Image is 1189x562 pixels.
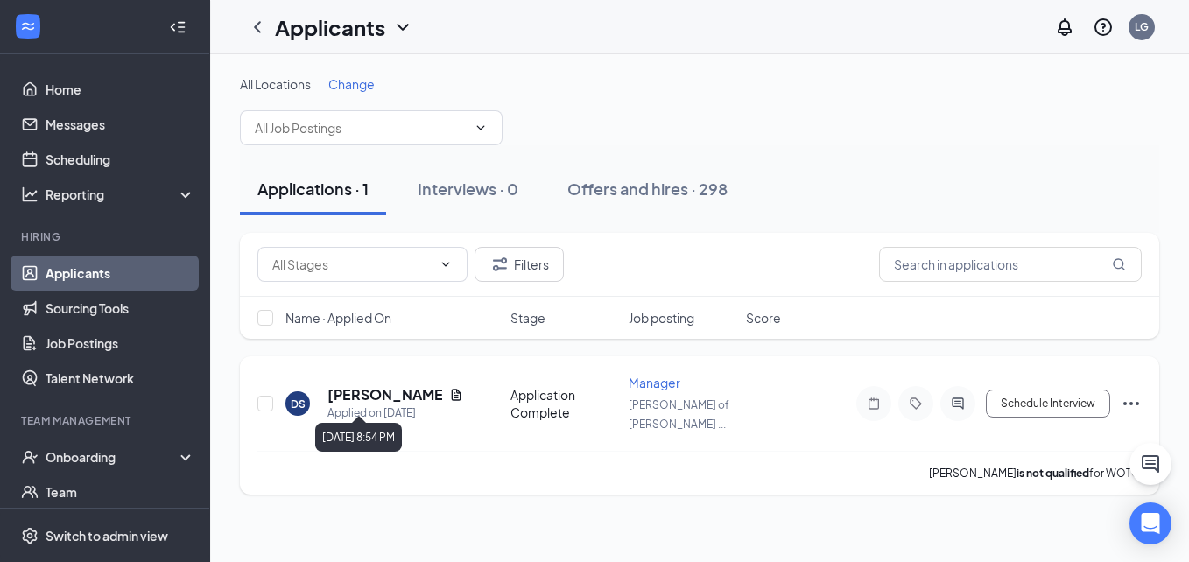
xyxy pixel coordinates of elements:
[46,361,195,396] a: Talent Network
[1121,393,1142,414] svg: Ellipses
[328,76,375,92] span: Change
[863,397,884,411] svg: Note
[929,466,1142,481] p: [PERSON_NAME] for WOTC.
[240,76,311,92] span: All Locations
[275,12,385,42] h1: Applicants
[475,247,564,282] button: Filter Filters
[19,18,37,35] svg: WorkstreamLogo
[46,527,168,544] div: Switch to admin view
[21,448,39,466] svg: UserCheck
[1129,502,1171,544] div: Open Intercom Messenger
[21,527,39,544] svg: Settings
[510,386,618,421] div: Application Complete
[510,309,545,327] span: Stage
[169,18,186,36] svg: Collapse
[629,309,694,327] span: Job posting
[46,72,195,107] a: Home
[947,397,968,411] svg: ActiveChat
[449,388,463,402] svg: Document
[1129,443,1171,485] button: ChatActive
[247,17,268,38] svg: ChevronLeft
[21,413,192,428] div: Team Management
[1054,17,1075,38] svg: Notifications
[46,326,195,361] a: Job Postings
[392,17,413,38] svg: ChevronDown
[567,178,728,200] div: Offers and hires · 298
[46,186,196,203] div: Reporting
[46,474,195,509] a: Team
[905,397,926,411] svg: Tag
[418,178,518,200] div: Interviews · 0
[46,291,195,326] a: Sourcing Tools
[257,178,369,200] div: Applications · 1
[474,121,488,135] svg: ChevronDown
[629,375,680,390] span: Manager
[291,397,306,411] div: DS
[46,448,180,466] div: Onboarding
[46,256,195,291] a: Applicants
[1112,257,1126,271] svg: MagnifyingGlass
[327,404,463,422] div: Applied on [DATE]
[629,398,729,431] span: [PERSON_NAME] of [PERSON_NAME] ...
[439,257,453,271] svg: ChevronDown
[327,385,442,404] h5: [PERSON_NAME]
[1135,19,1149,34] div: LG
[21,229,192,244] div: Hiring
[46,107,195,142] a: Messages
[46,142,195,177] a: Scheduling
[21,186,39,203] svg: Analysis
[879,247,1142,282] input: Search in applications
[1017,467,1089,480] b: is not qualified
[1140,453,1161,474] svg: ChatActive
[255,118,467,137] input: All Job Postings
[1093,17,1114,38] svg: QuestionInfo
[489,254,510,275] svg: Filter
[272,255,432,274] input: All Stages
[285,309,391,327] span: Name · Applied On
[315,423,402,452] div: [DATE] 8:54 PM
[746,309,781,327] span: Score
[986,390,1110,418] button: Schedule Interview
